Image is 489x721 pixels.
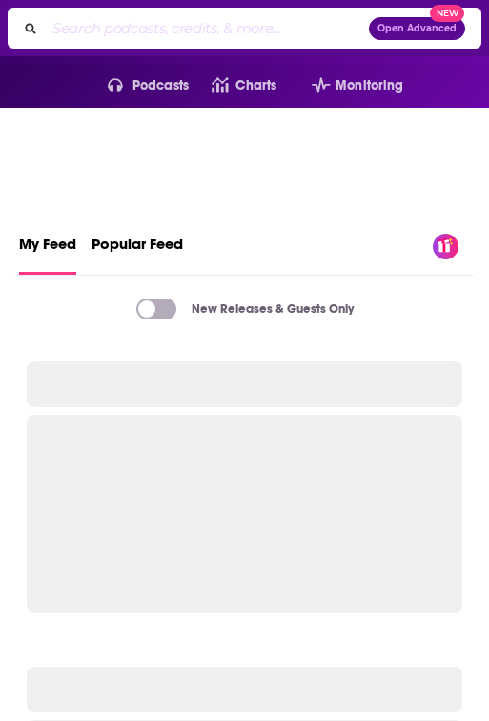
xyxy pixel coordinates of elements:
a: My Feed [19,218,76,275]
a: Charts [189,71,276,101]
span: Open Advanced [377,24,457,33]
span: Popular Feed [92,222,183,264]
button: open menu [289,71,404,101]
input: Search podcasts, credits, & more... [45,13,369,44]
span: Podcasts [132,72,189,99]
span: New [430,5,464,23]
span: My Feed [19,222,76,264]
span: Monitoring [336,72,403,99]
a: New Releases & Guests Only [136,299,354,319]
a: Popular Feed [92,218,183,275]
span: Charts [235,72,276,99]
div: Search podcasts, credits, & more... [8,8,481,49]
button: Open AdvancedNew [369,17,465,40]
button: open menu [85,71,189,101]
